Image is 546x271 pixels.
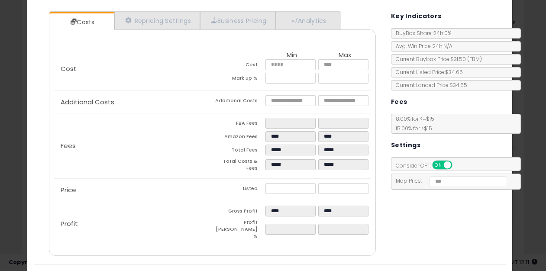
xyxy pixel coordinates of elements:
[467,55,482,63] span: ( FBM )
[49,13,113,31] a: Costs
[54,220,212,227] p: Profit
[200,12,276,29] a: Business Pricing
[391,140,420,151] h5: Settings
[391,55,482,63] span: Current Buybox Price:
[213,59,265,73] td: Cost
[213,131,265,145] td: Amazon Fees
[213,183,265,197] td: Listed
[54,142,212,149] p: Fees
[391,177,507,184] span: Map Price:
[391,42,452,50] span: Avg. Win Price 24h: N/A
[54,99,212,106] p: Additional Costs
[391,81,467,89] span: Current Landed Price: $34.65
[213,95,265,109] td: Additional Costs
[433,161,444,169] span: ON
[318,52,371,59] th: Max
[213,206,265,219] td: Gross Profit
[114,12,200,29] a: Repricing Settings
[391,162,464,169] span: Consider CPT:
[391,97,407,107] h5: Fees
[450,55,482,63] span: $31.50
[213,158,265,174] td: Total Costs & Fees
[213,219,265,242] td: Profit [PERSON_NAME] %
[54,187,212,194] p: Price
[265,52,318,59] th: Min
[391,29,451,37] span: BuyBox Share 24h: 0%
[391,11,442,22] h5: Key Indicators
[391,115,434,132] span: 8.00 % for <= $15
[391,125,432,132] span: 15.00 % for > $15
[213,118,265,131] td: FBA Fees
[54,65,212,72] p: Cost
[276,12,340,29] a: Analytics
[213,73,265,86] td: Mark up %
[213,145,265,158] td: Total Fees
[391,68,463,76] span: Current Listed Price: $34.65
[451,161,465,169] span: OFF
